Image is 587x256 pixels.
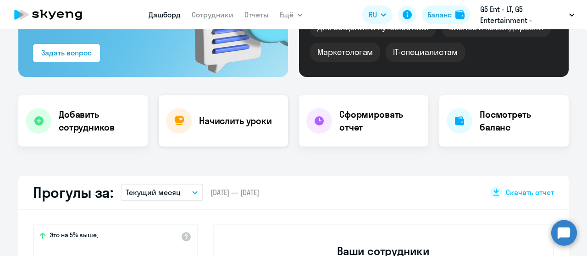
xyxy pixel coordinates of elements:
button: Текущий месяц [121,184,203,201]
div: IT-специалистам [386,43,465,62]
button: Балансbalance [422,5,470,24]
button: RU [362,5,393,24]
span: [DATE] — [DATE] [210,187,259,197]
a: Дашборд [149,10,181,19]
button: Ещё [280,5,303,24]
img: balance [455,10,465,19]
div: Задать вопрос [41,47,92,58]
span: Скачать отчет [506,187,554,197]
a: Отчеты [244,10,269,19]
div: Маркетологам [310,43,380,62]
h4: Начислить уроки [199,114,272,127]
p: Текущий месяц [126,187,181,198]
h4: Сформировать отчет [339,108,421,134]
div: Баланс [427,9,452,20]
span: RU [369,9,377,20]
span: Это на 5% выше, [50,231,98,242]
a: Сотрудники [192,10,233,19]
h4: Посмотреть баланс [480,108,561,134]
span: Ещё [280,9,293,20]
h2: Прогулы за: [33,183,113,202]
button: Задать вопрос [33,44,100,62]
p: G5 Ent - LT, G5 Entertainment - [GEOGRAPHIC_DATA] / G5 Holdings LTD [480,4,565,26]
h4: Добавить сотрудников [59,108,140,134]
button: G5 Ent - LT, G5 Entertainment - [GEOGRAPHIC_DATA] / G5 Holdings LTD [476,4,579,26]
